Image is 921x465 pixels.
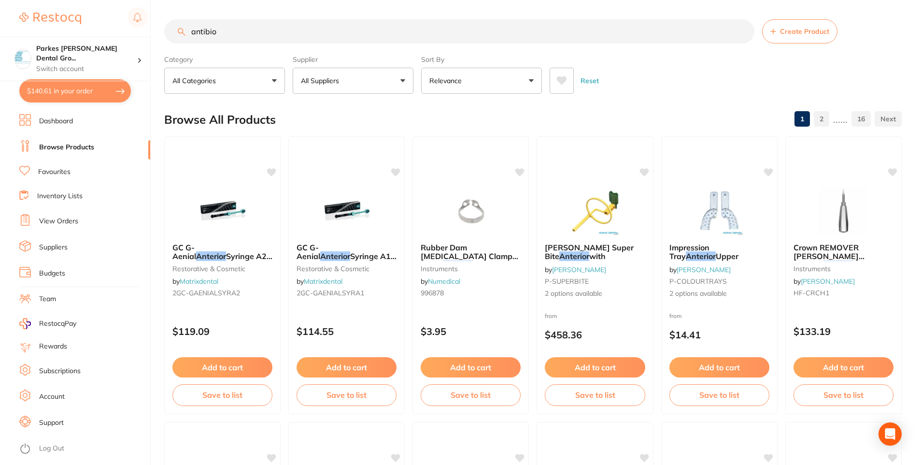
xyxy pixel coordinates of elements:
[473,261,494,270] span: Teeth
[164,55,285,64] label: Category
[793,384,893,406] button: Save to list
[297,289,364,297] span: 2GC-GAENIALSYRA1
[191,187,254,235] img: GC G-Aenial Anterior Syringe A2 (4.7gm)
[421,243,521,261] b: Rubber Dam Molar Clamps, B4 for Anterior Teeth
[669,312,682,320] span: from
[19,318,31,329] img: RestocqPay
[421,357,521,378] button: Add to cart
[545,357,645,378] button: Add to cart
[19,79,131,102] button: $140.61 in your order
[851,109,871,129] a: 16
[428,277,460,286] a: Numedical
[688,187,751,235] img: Impression Tray Anterior Upper
[421,289,444,297] span: 996878
[297,326,397,337] p: $114.55
[172,326,272,337] p: $119.09
[172,76,220,86] p: All Categories
[39,143,94,152] a: Browse Products
[164,19,754,44] input: Search Products
[19,7,81,29] a: Restocq Logo
[39,116,73,126] a: Dashboard
[39,269,65,278] a: Budgets
[545,384,645,406] button: Save to list
[443,261,473,270] em: Anterior
[304,277,342,286] a: Matrixdental
[39,294,56,304] a: Team
[578,68,602,94] button: Reset
[421,326,521,337] p: $3.95
[669,243,769,261] b: Impression Tray Anterior Upper
[39,444,64,453] a: Log Out
[545,243,634,261] span: [PERSON_NAME] Super Bite
[716,251,738,261] span: Upper
[39,418,64,428] a: Support
[686,251,716,261] em: Anterior
[421,68,542,94] button: Relevance
[39,217,78,226] a: View Orders
[39,366,81,376] a: Subscriptions
[801,277,855,286] a: [PERSON_NAME]
[172,277,218,286] span: by
[780,28,829,35] span: Create Product
[39,342,67,351] a: Rewards
[297,265,397,273] small: restorative & cosmetic
[297,243,320,261] span: GC G-Aenial
[545,289,645,299] span: 2 options available
[297,384,397,406] button: Save to list
[164,68,285,94] button: All Categories
[669,384,769,406] button: Save to list
[429,76,466,86] p: Relevance
[669,357,769,378] button: Add to cart
[545,312,557,320] span: from
[421,243,518,270] span: Rubber Dam [MEDICAL_DATA] Clamps, B4 for
[196,251,226,261] em: Anterior
[812,187,875,235] img: Crown REMOVER Christensen Straight Anterior
[564,187,626,235] img: HAWE Super Bite Anterior with
[439,187,502,235] img: Rubber Dam Molar Clamps, B4 for Anterior Teeth
[172,289,240,297] span: 2GC-GAENIALSYRA2
[39,319,76,329] span: RestocqPay
[823,261,853,270] em: Anterior
[172,243,272,261] b: GC G-Aenial Anterior Syringe A2 (4.7gm)
[669,329,769,340] p: $14.41
[421,277,460,286] span: by
[172,251,272,270] span: Syringe A2 (4.7gm)
[36,64,137,74] p: Switch account
[164,113,276,127] h2: Browse All Products
[545,329,645,340] p: $458.36
[19,441,147,457] button: Log Out
[545,277,589,286] span: P-SUPERBITE
[793,357,893,378] button: Add to cart
[794,109,810,129] a: 1
[559,251,589,261] em: Anterior
[297,251,397,270] span: Syringe A1 (4.7gm)
[172,243,196,261] span: GC G-Aenial
[39,392,65,402] a: Account
[545,243,645,261] b: HAWE Super Bite Anterior with
[793,243,893,261] b: Crown REMOVER Christensen Straight Anterior
[833,114,848,125] p: ......
[669,289,769,299] span: 2 options available
[669,277,727,286] span: P-COLOURTRAYS
[793,289,829,297] span: HF-CRCH1
[552,265,606,274] a: [PERSON_NAME]
[677,265,731,274] a: [PERSON_NAME]
[793,277,855,286] span: by
[37,191,83,201] a: Inventory Lists
[172,384,272,406] button: Save to list
[180,277,218,286] a: Matrixdental
[15,49,31,65] img: Parkes Baker Dental Group
[814,109,829,129] a: 2
[293,68,413,94] button: All Suppliers
[669,243,709,261] span: Impression Tray
[421,55,542,64] label: Sort By
[589,251,606,261] span: with
[315,187,378,235] img: GC G-Aenial Anterior Syringe A1 (4.7gm)
[320,251,350,261] em: Anterior
[297,277,342,286] span: by
[669,265,731,274] span: by
[293,55,413,64] label: Supplier
[19,13,81,24] img: Restocq Logo
[793,243,864,270] span: Crown REMOVER [PERSON_NAME] Straight
[19,318,76,329] a: RestocqPay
